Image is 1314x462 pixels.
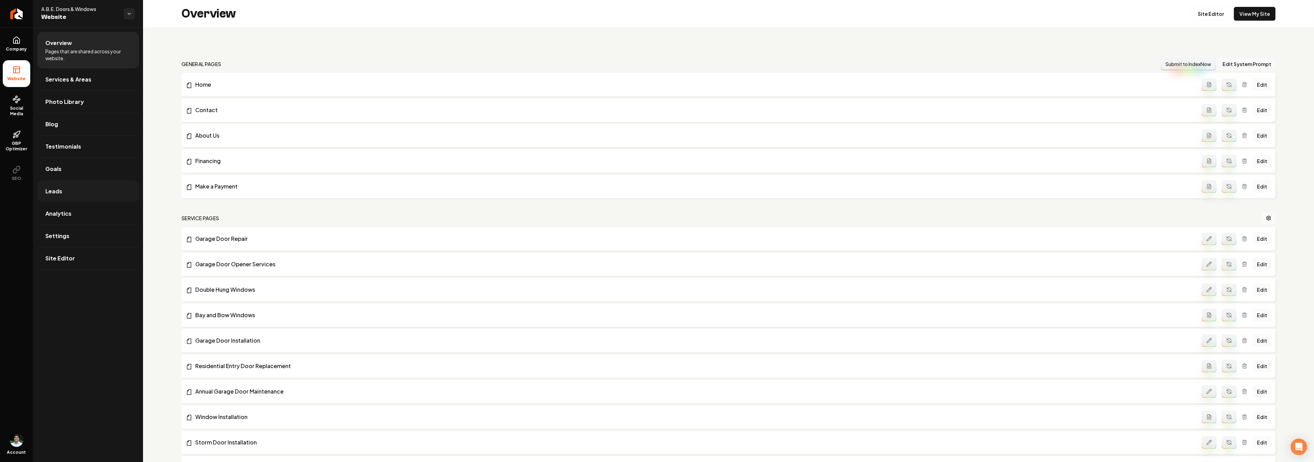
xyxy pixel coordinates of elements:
[186,235,1202,243] a: Garage Door Repair
[1218,58,1275,70] button: Edit System Prompt
[1253,258,1271,270] a: Edit
[1192,7,1230,21] a: Site Editor
[186,387,1202,396] a: Annual Garage Door Maintenance
[45,142,81,151] span: Testimonials
[182,7,236,21] h2: Overview
[1253,385,1271,398] a: Edit
[10,433,23,447] button: Open user button
[5,76,29,82] span: Website
[41,12,118,22] span: Website
[186,182,1202,191] a: Make a Payment
[37,68,139,90] a: Services & Areas
[186,413,1202,421] a: Window Installation
[37,113,139,135] a: Blog
[1202,436,1216,449] button: Edit admin page prompt
[186,286,1202,294] a: Double Hung Windows
[1202,258,1216,270] button: Edit admin page prompt
[1253,360,1271,372] a: Edit
[182,61,221,67] h2: general pages
[10,433,23,447] img: Arwin Rahmatpanah
[186,260,1202,268] a: Garage Door Opener Services
[1253,129,1271,142] a: Edit
[1253,283,1271,296] a: Edit
[186,362,1202,370] a: Residential Entry Door Replacement
[1253,309,1271,321] a: Edit
[1202,411,1216,423] button: Add admin page prompt
[1202,104,1216,116] button: Add admin page prompt
[37,247,139,269] a: Site Editor
[37,91,139,113] a: Photo Library
[1253,411,1271,423] a: Edit
[45,209,72,218] span: Analytics
[1202,283,1216,296] button: Edit admin page prompt
[1253,334,1271,347] a: Edit
[1202,155,1216,167] button: Add admin page prompt
[45,165,62,173] span: Goals
[3,31,30,57] a: Company
[1202,78,1216,91] button: Add admin page prompt
[1253,233,1271,245] a: Edit
[1253,436,1271,449] a: Edit
[45,120,58,128] span: Blog
[7,450,26,455] span: Account
[45,98,84,106] span: Photo Library
[37,225,139,247] a: Settings
[186,336,1202,345] a: Garage Door Installation
[1253,78,1271,91] a: Edit
[45,232,69,240] span: Settings
[37,180,139,202] a: Leads
[45,75,91,84] span: Services & Areas
[3,160,30,187] button: SEO
[186,80,1202,89] a: Home
[186,438,1202,447] a: Storm Door Installation
[9,176,24,181] span: SEO
[3,125,30,157] a: GBP Optimizer
[182,215,219,222] h2: Service Pages
[1202,233,1216,245] button: Edit admin page prompt
[186,157,1202,165] a: Financing
[1202,334,1216,347] button: Edit admin page prompt
[45,39,72,47] span: Overview
[37,203,139,225] a: Analytics
[45,187,62,195] span: Leads
[1253,155,1271,167] a: Edit
[3,46,30,52] span: Company
[1202,129,1216,142] button: Add admin page prompt
[1202,180,1216,193] button: Add admin page prompt
[45,48,131,62] span: Pages that are shared across your website.
[10,8,23,19] img: Rebolt Logo
[1202,309,1216,321] button: Add admin page prompt
[186,131,1202,140] a: About Us
[37,136,139,158] a: Testimonials
[45,254,75,262] span: Site Editor
[3,141,30,152] span: GBP Optimizer
[1202,385,1216,398] button: Edit admin page prompt
[41,6,118,12] span: A.B.E. Doors & Windows
[186,106,1202,114] a: Contact
[1202,360,1216,372] button: Add admin page prompt
[186,311,1202,319] a: Bay and Bow Windows
[1253,104,1271,116] a: Edit
[1234,7,1275,21] a: View My Site
[3,106,30,117] span: Social Media
[1253,180,1271,193] a: Edit
[3,90,30,122] a: Social Media
[37,158,139,180] a: Goals
[1291,439,1307,455] div: Open Intercom Messenger
[1161,58,1216,70] button: Submit to IndexNow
